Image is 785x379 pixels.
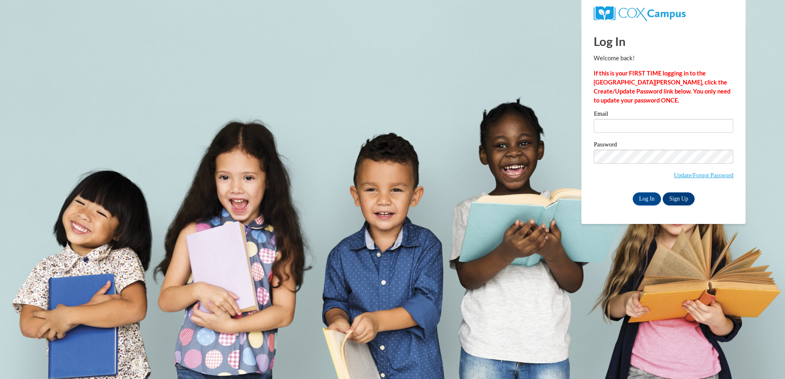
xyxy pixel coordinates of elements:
p: Welcome back! [594,54,733,63]
label: Email [594,111,733,119]
img: COX Campus [594,6,685,21]
a: COX Campus [594,9,685,16]
a: Sign Up [663,192,695,205]
strong: If this is your FIRST TIME logging in to the [GEOGRAPHIC_DATA][PERSON_NAME], click the Create/Upd... [594,70,730,104]
h1: Log In [594,33,733,50]
input: Log In [633,192,661,205]
a: Update/Forgot Password [674,172,733,178]
label: Password [594,142,733,150]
